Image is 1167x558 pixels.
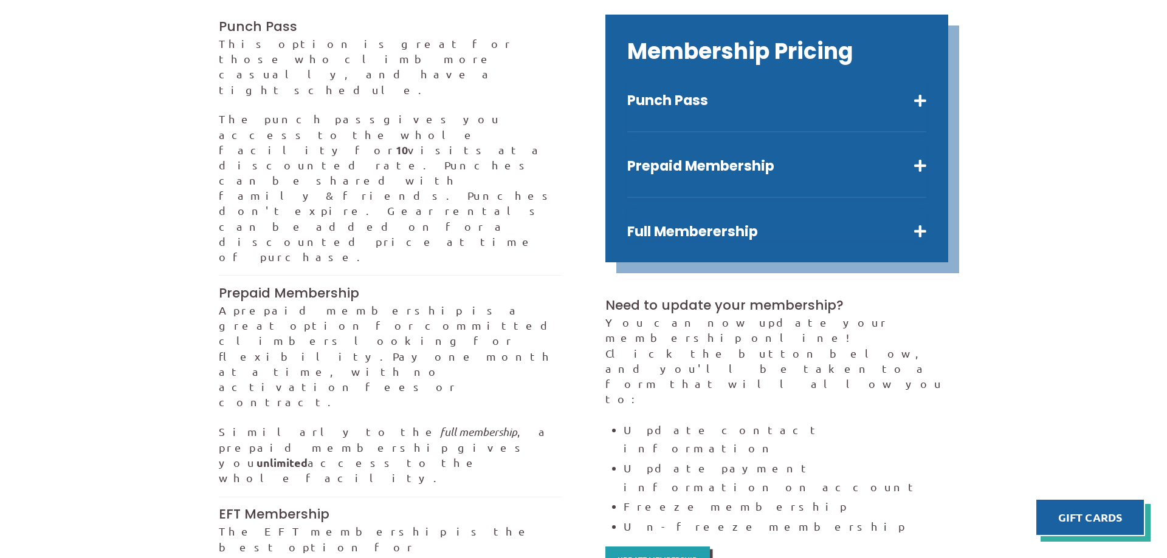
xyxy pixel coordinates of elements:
[624,500,848,512] span: Freeze membership
[219,284,562,302] h3: Prepaid Membership
[219,111,562,264] p: The punch pass
[219,112,556,263] span: gives you access to the whole facility for visits at a discounted rate. Punches can be shared wit...
[627,36,926,67] h2: Membership Pricing
[624,461,920,493] span: Update payment information on account
[605,315,948,406] p: You can now update your membership online! Click the button below, and you'll be taken to a form ...
[605,296,948,315] h3: Need to update your membership?
[219,36,562,97] p: This option is great for those who climb more casually, and have a tight schedule.
[219,424,562,486] p: Similarly to the , a prepaid membership gives you access to the whole facility.
[440,425,517,438] em: full membership
[396,143,408,157] strong: 10
[219,304,559,362] span: A prepaid membership is a great option for committed climbers looking for flexibility.
[256,455,308,469] strong: unlimited
[219,18,562,36] h3: Punch Pass
[624,520,906,532] span: Un-freeze membership
[624,423,822,455] span: Update contact information
[219,302,562,409] p: Pay one month at a time, with no activation fees or contract.
[219,505,562,523] h3: EFT Membership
